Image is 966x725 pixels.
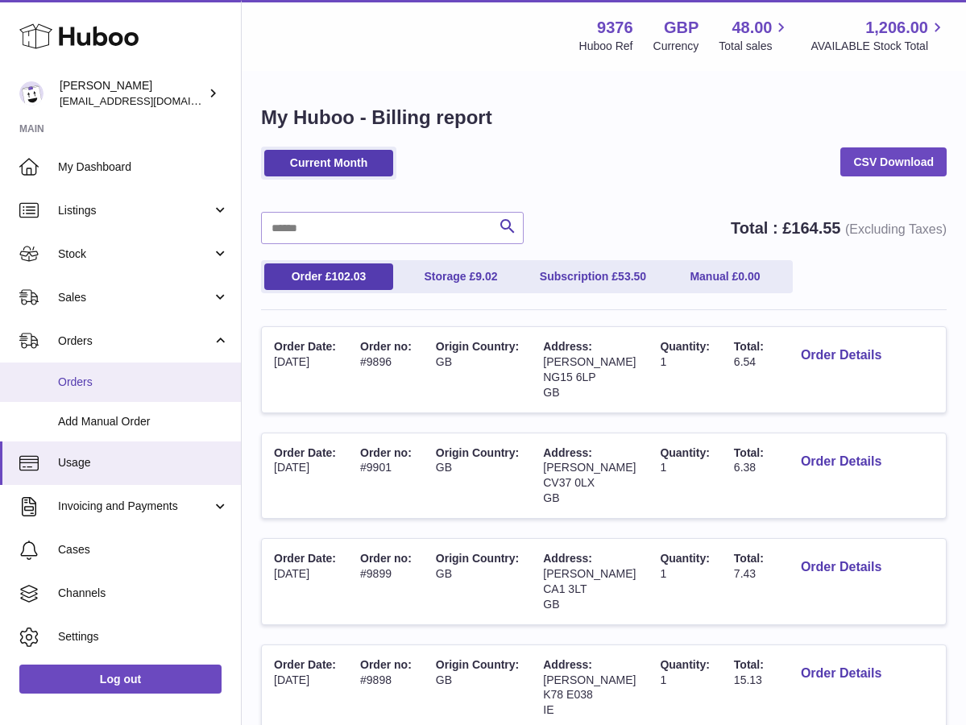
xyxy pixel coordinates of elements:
[58,629,229,644] span: Settings
[734,658,764,671] span: Total:
[734,446,764,459] span: Total:
[543,340,592,353] span: Address:
[58,290,212,305] span: Sales
[543,688,593,701] span: K78 E038
[436,340,519,353] span: Origin Country:
[788,551,894,584] button: Order Details
[348,539,424,624] td: #9899
[865,17,928,39] span: 1,206.00
[788,657,894,690] button: Order Details
[661,263,790,290] a: Manual £0.00
[58,203,212,218] span: Listings
[424,539,531,624] td: GB
[731,219,947,237] strong: Total : £
[543,491,559,504] span: GB
[58,499,212,514] span: Invoicing and Payments
[734,355,756,368] span: 6.54
[274,552,336,565] span: Order Date:
[436,658,519,671] span: Origin Country:
[543,673,636,686] span: [PERSON_NAME]
[660,340,709,353] span: Quantity:
[60,94,237,107] span: [EMAIL_ADDRESS][DOMAIN_NAME]
[360,446,412,459] span: Order no:
[543,567,636,580] span: [PERSON_NAME]
[543,476,595,489] span: CV37 0LX
[788,445,894,478] button: Order Details
[719,39,790,54] span: Total sales
[734,461,756,474] span: 6.38
[529,263,657,290] a: Subscription £53.50
[543,371,595,383] span: NG15 6LP
[543,658,592,671] span: Address:
[791,219,840,237] span: 164.55
[579,39,633,54] div: Huboo Ref
[262,327,348,412] td: [DATE]
[262,539,348,624] td: [DATE]
[274,446,336,459] span: Order Date:
[734,673,762,686] span: 15.13
[660,552,709,565] span: Quantity:
[734,567,756,580] span: 7.43
[348,433,424,519] td: #9901
[648,327,721,412] td: 1
[618,270,646,283] span: 53.50
[719,17,790,54] a: 48.00 Total sales
[788,339,894,372] button: Order Details
[58,586,229,601] span: Channels
[653,39,699,54] div: Currency
[60,78,205,109] div: [PERSON_NAME]
[738,270,760,283] span: 0.00
[274,340,336,353] span: Order Date:
[543,446,592,459] span: Address:
[840,147,947,176] a: CSV Download
[264,150,393,176] a: Current Month
[264,263,393,290] a: Order £102.03
[734,340,764,353] span: Total:
[58,246,212,262] span: Stock
[543,552,592,565] span: Address:
[436,446,519,459] span: Origin Country:
[543,582,587,595] span: CA1 3LT
[424,433,531,519] td: GB
[597,17,633,39] strong: 9376
[660,658,709,671] span: Quantity:
[331,270,366,283] span: 102.03
[543,386,559,399] span: GB
[58,159,229,175] span: My Dashboard
[543,461,636,474] span: [PERSON_NAME]
[58,455,229,470] span: Usage
[262,433,348,519] td: [DATE]
[648,433,721,519] td: 1
[348,327,424,412] td: #9896
[543,355,636,368] span: [PERSON_NAME]
[261,105,947,130] h1: My Huboo - Billing report
[660,446,709,459] span: Quantity:
[543,703,553,716] span: IE
[396,263,525,290] a: Storage £9.02
[424,327,531,412] td: GB
[360,658,412,671] span: Order no:
[436,552,519,565] span: Origin Country:
[475,270,497,283] span: 9.02
[648,539,721,624] td: 1
[360,340,412,353] span: Order no:
[58,375,229,390] span: Orders
[274,658,336,671] span: Order Date:
[58,333,212,349] span: Orders
[811,39,947,54] span: AVAILABLE Stock Total
[19,665,222,694] a: Log out
[360,552,412,565] span: Order no:
[58,542,229,557] span: Cases
[543,598,559,611] span: GB
[19,81,44,106] img: info@azura-rose.com
[811,17,947,54] a: 1,206.00 AVAILABLE Stock Total
[732,17,772,39] span: 48.00
[58,414,229,429] span: Add Manual Order
[734,552,764,565] span: Total:
[845,222,947,236] span: (Excluding Taxes)
[664,17,699,39] strong: GBP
